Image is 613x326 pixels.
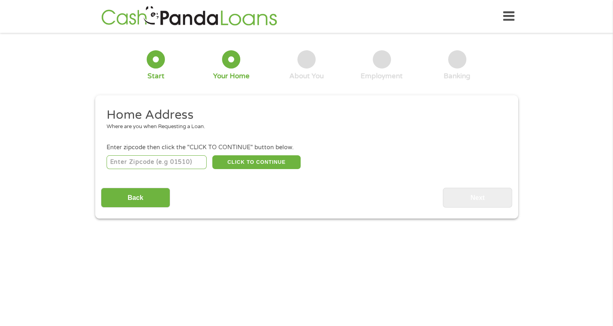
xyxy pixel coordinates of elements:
input: Back [101,188,170,208]
div: Employment [361,72,403,81]
div: Your Home [213,72,250,81]
img: GetLoanNow Logo [99,5,280,28]
input: Enter Zipcode (e.g 01510) [107,155,207,169]
div: Banking [444,72,470,81]
div: Where are you when Requesting a Loan. [107,123,500,131]
h2: Home Address [107,107,500,123]
input: Next [443,188,512,208]
div: About You [289,72,324,81]
div: Enter zipcode then click the "CLICK TO CONTINUE" button below. [107,143,506,152]
button: CLICK TO CONTINUE [212,155,301,169]
div: Start [147,72,164,81]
